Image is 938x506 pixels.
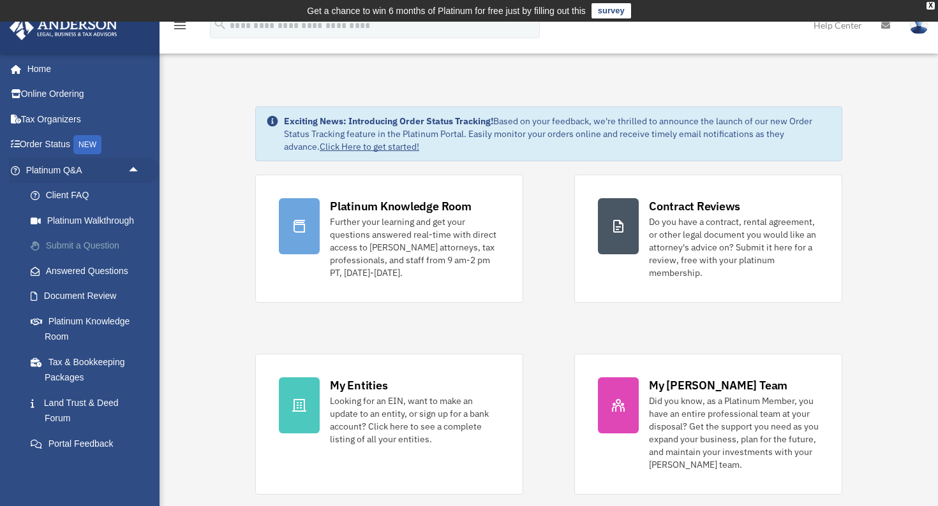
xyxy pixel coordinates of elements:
a: Answered Questions [18,258,160,284]
div: Contract Reviews [649,198,740,214]
div: Do you have a contract, rental agreement, or other legal document you would like an attorney's ad... [649,215,819,279]
img: User Pic [909,16,928,34]
i: search [213,17,227,31]
div: NEW [73,135,101,154]
a: Platinum Knowledge Room [18,308,160,349]
a: Click Here to get started! [320,141,419,152]
div: Looking for an EIN, want to make an update to an entity, or sign up for a bank account? Click her... [330,394,500,445]
div: close [927,2,935,10]
a: menu [172,22,188,33]
div: Did you know, as a Platinum Member, you have an entire professional team at your disposal? Get th... [649,394,819,471]
a: Order StatusNEW [9,132,160,158]
a: Land Trust & Deed Forum [18,390,160,431]
a: Digital Productsarrow_drop_down [9,456,160,482]
a: Home [9,56,153,82]
a: Client FAQ [18,183,160,208]
a: Platinum Walkthrough [18,208,160,233]
div: Based on your feedback, we're thrilled to announce the launch of our new Order Status Tracking fe... [284,115,831,153]
a: Platinum Knowledge Room Further your learning and get your questions answered real-time with dire... [255,175,523,303]
span: arrow_drop_up [128,157,153,184]
a: Tax & Bookkeeping Packages [18,349,160,390]
div: My [PERSON_NAME] Team [649,377,787,393]
a: Tax Organizers [9,106,160,132]
a: My [PERSON_NAME] Team Did you know, as a Platinum Member, you have an entire professional team at... [574,354,842,495]
div: Platinum Knowledge Room [330,198,472,214]
a: survey [592,3,631,18]
i: menu [172,18,188,33]
a: Submit a Question [18,233,160,259]
div: My Entities [330,377,387,393]
a: Portal Feedback [18,431,160,456]
a: My Entities Looking for an EIN, want to make an update to an entity, or sign up for a bank accoun... [255,354,523,495]
a: Contract Reviews Do you have a contract, rental agreement, or other legal document you would like... [574,175,842,303]
a: Document Review [18,284,160,309]
img: Anderson Advisors Platinum Portal [6,15,121,40]
a: Platinum Q&Aarrow_drop_up [9,157,160,183]
div: Get a chance to win 6 months of Platinum for free just by filling out this [307,3,586,18]
span: arrow_drop_down [128,456,153,482]
strong: Exciting News: Introducing Order Status Tracking! [284,115,493,127]
div: Further your learning and get your questions answered real-time with direct access to [PERSON_NAM... [330,215,500,279]
a: Online Ordering [9,82,160,107]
